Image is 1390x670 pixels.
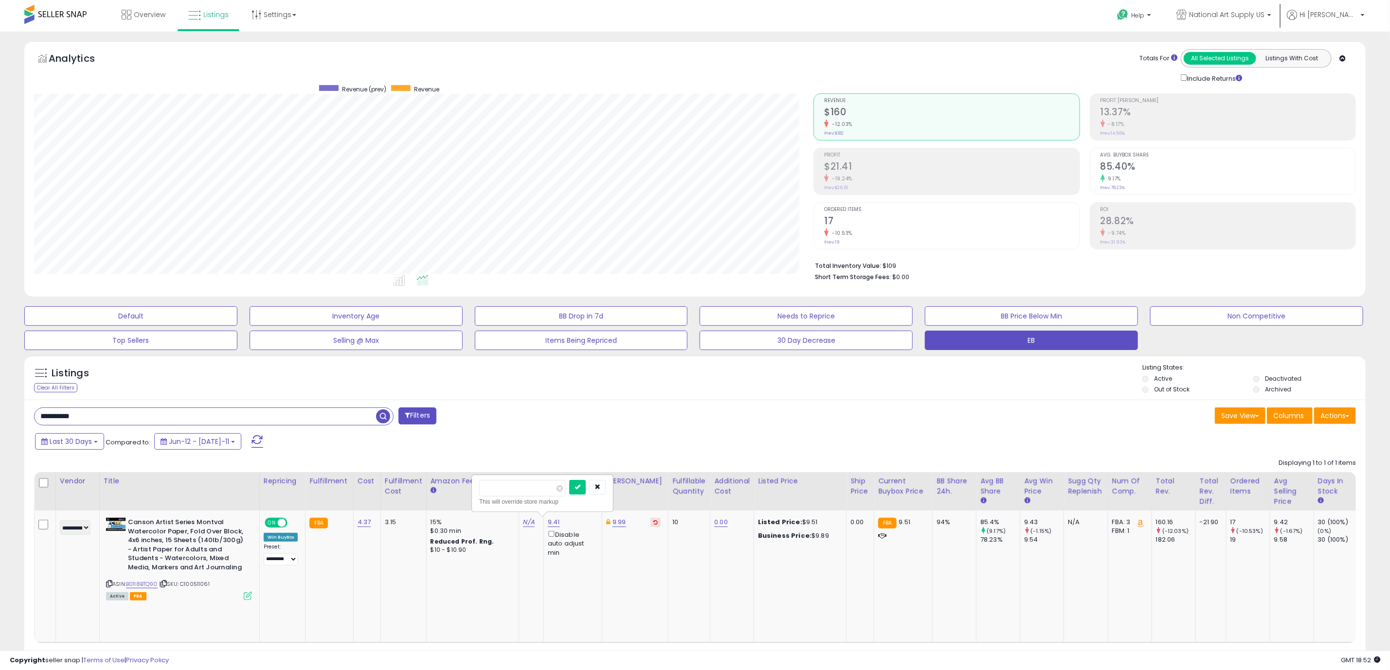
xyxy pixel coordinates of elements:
[1281,527,1303,535] small: (-1.67%)
[878,476,928,496] div: Current Buybox Price
[24,306,237,326] button: Default
[937,476,972,496] div: BB Share 24h.
[1341,655,1380,665] span: 2025-08-11 18:52 GMT
[309,476,349,486] div: Fulfillment
[10,656,169,665] div: seller snap | |
[1101,106,1355,120] h2: 13.37%
[1112,518,1144,527] div: FBA: 3
[1024,535,1064,544] div: 9.54
[1230,518,1270,527] div: 17
[1237,527,1263,535] small: (-10.53%)
[1112,476,1148,496] div: Num of Comp.
[1200,476,1222,507] div: Total Rev. Diff.
[431,518,511,527] div: 15%
[1101,161,1355,174] h2: 85.40%
[203,10,229,19] span: Listings
[850,476,870,496] div: Ship Price
[700,306,913,326] button: Needs to Reprice
[104,476,255,486] div: Title
[264,544,298,565] div: Preset:
[286,519,302,527] span: OFF
[479,497,606,507] div: This will override store markup
[829,121,852,128] small: -12.03%
[264,533,298,542] div: Win BuyBox
[1101,153,1355,158] span: Avg. Buybox Share
[1215,407,1265,424] button: Save View
[1155,385,1190,393] label: Out of Stock
[106,438,150,447] span: Compared to:
[431,486,436,495] small: Amazon Fees.
[414,85,439,93] span: Revenue
[714,517,728,527] a: 0.00
[169,437,229,446] span: Jun-12 - [DATE]-11
[815,262,881,270] b: Total Inventory Value:
[1200,518,1219,527] div: -21.90
[700,331,913,350] button: 30 Day Decrease
[1162,527,1189,535] small: (-12.03%)
[358,476,377,486] div: Cost
[1287,10,1365,32] a: Hi [PERSON_NAME]
[758,518,839,527] div: $9.51
[824,106,1079,120] h2: $160
[1265,374,1301,383] label: Deactivated
[980,535,1020,544] div: 78.23%
[548,529,595,557] div: Disable auto adjust min
[1156,476,1191,496] div: Total Rev.
[52,367,89,380] h5: Listings
[672,476,706,496] div: Fulfillable Quantity
[1156,518,1195,527] div: 160.16
[815,259,1349,271] li: $109
[1101,185,1125,191] small: Prev: 78.23%
[548,517,560,527] a: 9.41
[1265,385,1291,393] label: Archived
[1300,10,1358,19] span: Hi [PERSON_NAME]
[925,306,1138,326] button: BB Price Below Min
[130,592,146,600] span: FBA
[1274,535,1314,544] div: 9.58
[829,229,852,237] small: -10.53%
[1101,239,1126,245] small: Prev: 31.93%
[126,655,169,665] a: Privacy Policy
[1068,476,1104,496] div: Sugg Qty Replenish
[1318,476,1354,496] div: Days In Stock
[824,98,1079,104] span: Revenue
[342,85,386,93] span: Revenue (prev)
[1101,130,1125,136] small: Prev: 14.56%
[1068,518,1101,527] div: N/A
[431,537,494,546] b: Reduced Prof. Rng.
[1318,496,1324,505] small: Days In Stock.
[613,517,626,527] a: 9.99
[1101,98,1355,104] span: Profit [PERSON_NAME]
[475,306,688,326] button: BB Drop in 7d
[937,518,969,527] div: 94%
[385,518,419,527] div: 3.15
[126,580,158,588] a: B0118BTQ90
[431,476,515,486] div: Amazon Fees
[714,476,750,496] div: Additional Cost
[1184,52,1256,65] button: All Selected Listings
[829,175,852,182] small: -19.24%
[250,306,463,326] button: Inventory Age
[1139,54,1177,63] div: Totals For
[1105,175,1121,182] small: 9.17%
[1024,476,1060,496] div: Avg Win Price
[758,531,839,540] div: $9.89
[309,518,327,529] small: FBA
[758,517,802,527] b: Listed Price:
[128,518,246,574] b: Canson Artist Series Montval Watercolor Paper, Fold Over Block, 4x6 inches, 15 Sheets (140lb/300g...
[1230,535,1270,544] div: 19
[987,527,1006,535] small: (9.17%)
[250,331,463,350] button: Selling @ Max
[55,472,99,511] th: CSV column name: cust_attr_2_Vendor
[1267,407,1313,424] button: Columns
[824,130,844,136] small: Prev: $182
[264,476,302,486] div: Repricing
[892,272,909,282] span: $0.00
[1105,229,1126,237] small: -9.74%
[1101,215,1355,229] h2: 28.82%
[1318,527,1332,535] small: (0%)
[1101,207,1355,212] span: ROI
[1274,518,1314,527] div: 9.42
[134,10,165,19] span: Overview
[50,437,92,446] span: Last 30 Days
